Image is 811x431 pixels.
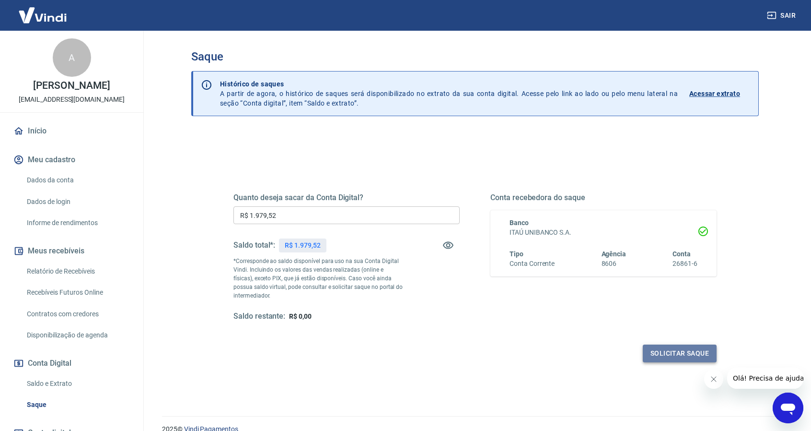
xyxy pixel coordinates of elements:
button: Conta Digital [12,353,132,374]
h6: 26861-6 [672,259,697,269]
span: R$ 0,00 [289,312,312,320]
a: Contratos com credores [23,304,132,324]
a: Início [12,120,132,142]
a: Informe de rendimentos [23,213,132,233]
p: Histórico de saques [220,79,678,89]
span: Banco [510,219,529,227]
a: Saldo e Extrato [23,374,132,394]
h3: Saque [191,50,759,63]
iframe: Fechar mensagem [704,370,723,389]
button: Meus recebíveis [12,240,132,262]
a: Recebíveis Futuros Online [23,283,132,302]
p: [EMAIL_ADDRESS][DOMAIN_NAME] [19,95,125,105]
button: Sair [765,7,799,24]
span: Olá! Precisa de ajuda? [6,7,81,14]
span: Agência [602,250,626,258]
div: A [53,38,91,77]
h6: Conta Corrente [510,259,555,269]
span: Tipo [510,250,523,258]
h5: Quanto deseja sacar da Conta Digital? [233,193,460,203]
h5: Conta recebedora do saque [490,193,717,203]
a: Disponibilização de agenda [23,325,132,345]
a: Acessar extrato [689,79,751,108]
span: Conta [672,250,691,258]
p: A partir de agora, o histórico de saques será disponibilizado no extrato da sua conta digital. Ac... [220,79,678,108]
a: Dados de login [23,192,132,212]
h5: Saldo restante: [233,311,285,322]
iframe: Botão para abrir a janela de mensagens [773,393,803,423]
img: Vindi [12,0,74,30]
iframe: Mensagem da empresa [727,368,803,389]
a: Saque [23,395,132,415]
h5: Saldo total*: [233,240,275,250]
h6: ITAÚ UNIBANCO S.A. [510,227,697,238]
h6: 8606 [602,259,626,269]
p: *Corresponde ao saldo disponível para uso na sua Conta Digital Vindi. Incluindo os valores das ve... [233,257,403,300]
button: Solicitar saque [643,345,717,362]
p: Acessar extrato [689,89,740,98]
a: Dados da conta [23,170,132,190]
p: R$ 1.979,52 [285,240,320,251]
a: Relatório de Recebíveis [23,262,132,281]
button: Meu cadastro [12,149,132,170]
p: [PERSON_NAME] [33,81,110,91]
